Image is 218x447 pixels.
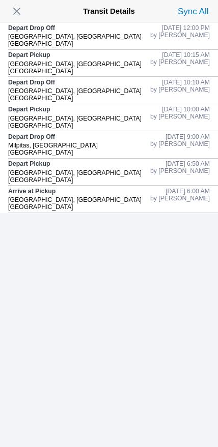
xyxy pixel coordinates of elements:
[162,79,210,86] ion-text: [DATE] 10:10 AM
[150,58,210,66] ion-text: by [PERSON_NAME]
[8,106,50,113] ion-text: Depart Pickup
[8,160,50,167] ion-text: Depart Pickup
[150,32,210,39] ion-text: by [PERSON_NAME]
[8,196,150,211] div: [GEOGRAPHIC_DATA], [GEOGRAPHIC_DATA] [GEOGRAPHIC_DATA]
[150,86,210,93] ion-text: by [PERSON_NAME]
[8,61,150,75] div: [GEOGRAPHIC_DATA], [GEOGRAPHIC_DATA] [GEOGRAPHIC_DATA]
[8,87,150,102] div: [GEOGRAPHIC_DATA], [GEOGRAPHIC_DATA] [GEOGRAPHIC_DATA]
[8,51,50,58] ion-text: Depart Pickup
[162,106,210,113] ion-text: [DATE] 10:00 AM
[8,79,55,86] ion-text: Depart Drop Off
[8,142,150,156] div: Milpitas, [GEOGRAPHIC_DATA] [GEOGRAPHIC_DATA]
[150,195,210,202] ion-text: by [PERSON_NAME]
[8,24,55,32] ion-text: Depart Drop Off
[8,169,150,184] div: [GEOGRAPHIC_DATA], [GEOGRAPHIC_DATA] [GEOGRAPHIC_DATA]
[162,51,210,58] ion-text: [DATE] 10:15 AM
[162,24,210,32] ion-text: [DATE] 12:00 PM
[8,188,56,195] ion-text: Arrive at Pickup
[150,140,210,147] ion-text: by [PERSON_NAME]
[8,133,55,140] ion-text: Depart Drop Off
[175,3,211,19] ion-button: Sync All
[166,160,210,167] ion-text: [DATE] 6:50 AM
[8,33,150,47] div: [GEOGRAPHIC_DATA], [GEOGRAPHIC_DATA] [GEOGRAPHIC_DATA]
[166,188,210,195] ion-text: [DATE] 6:00 AM
[8,115,150,129] div: [GEOGRAPHIC_DATA], [GEOGRAPHIC_DATA] [GEOGRAPHIC_DATA]
[166,133,210,140] ion-text: [DATE] 9:00 AM
[150,167,210,174] ion-text: by [PERSON_NAME]
[150,113,210,120] ion-text: by [PERSON_NAME]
